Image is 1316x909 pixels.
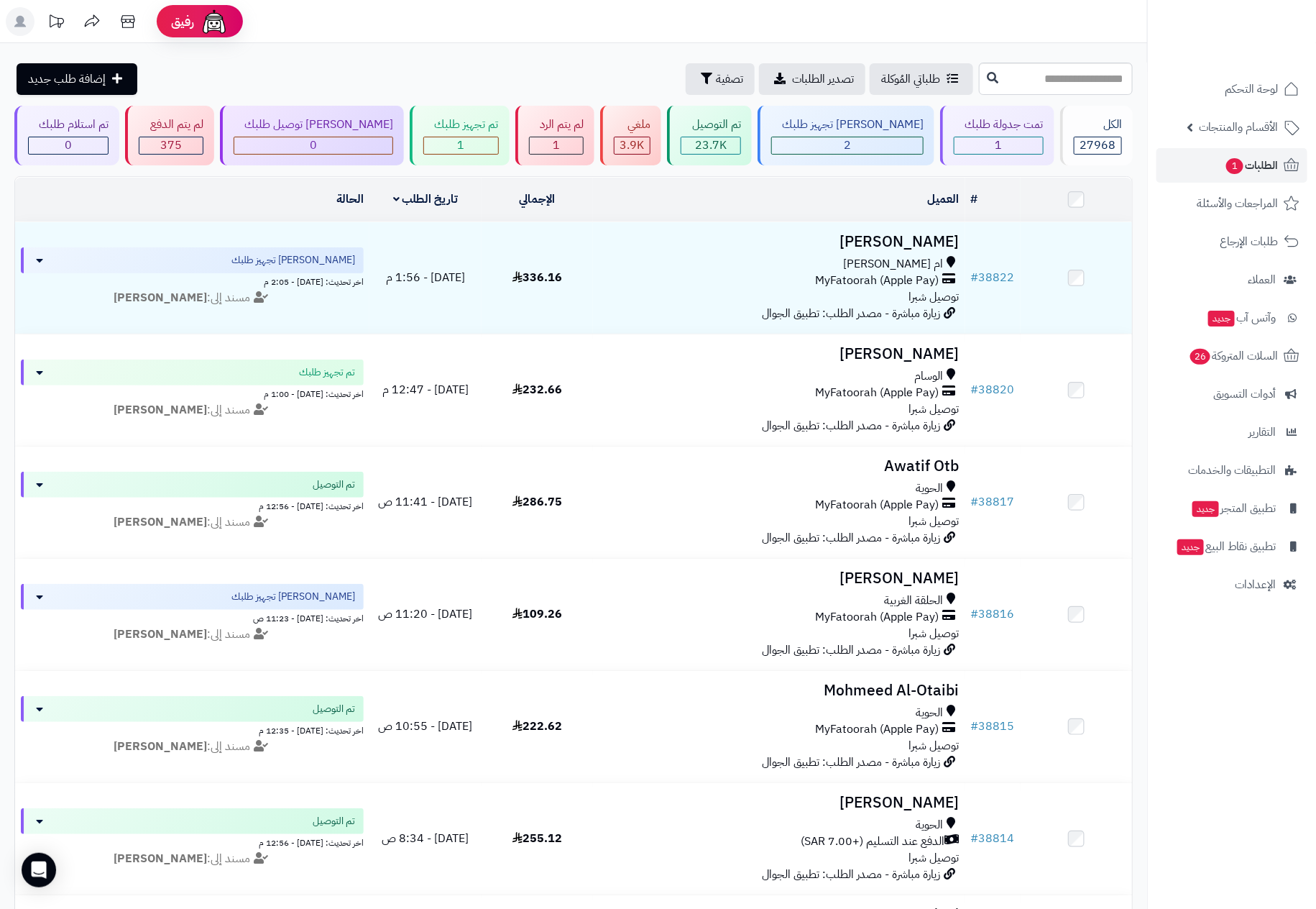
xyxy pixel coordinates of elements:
div: لم يتم الدفع [139,117,203,133]
div: لم يتم الرد [529,117,584,133]
span: [PERSON_NAME] تجهيز طلبك [231,253,355,268]
span: تم تجهيز طلبك [299,365,355,380]
div: [PERSON_NAME] توصيل طلبك [234,117,393,133]
div: اخر تحديث: [DATE] - 11:23 ص [21,610,364,625]
a: تم استلام طلبك 0 [11,106,122,165]
a: الكل27968 [1057,106,1136,165]
a: [PERSON_NAME] تجهيز طلبك 2 [755,106,937,165]
h3: [PERSON_NAME] [599,346,959,362]
span: ام [PERSON_NAME] [844,256,944,273]
strong: [PERSON_NAME] [114,401,207,419]
span: # [971,606,979,623]
a: # [971,191,978,208]
span: # [971,269,979,286]
a: الإعدادات [1156,567,1307,602]
a: تاريخ الطلب [393,191,459,208]
span: 336.16 [512,269,562,286]
span: لوحة التحكم [1225,79,1278,99]
a: #38814 [971,830,1015,847]
span: 27968 [1080,137,1115,154]
span: المراجعات والأسئلة [1197,193,1278,214]
strong: [PERSON_NAME] [114,626,207,643]
span: [PERSON_NAME] تجهيز طلبك [231,590,355,604]
span: تم التوصيل [313,478,355,492]
span: إضافة طلب جديد [28,70,106,88]
strong: [PERSON_NAME] [114,289,207,306]
span: MyFatoorah (Apple Pay) [816,609,939,626]
span: تصفية [716,70,743,88]
span: 375 [160,137,182,154]
span: جديد [1177,539,1204,555]
div: Open Intercom Messenger [22,853,56,887]
span: توصيل شبرا [909,737,960,754]
span: 286.75 [512,493,562,511]
div: 0 [29,137,108,154]
div: مسند إلى: [10,739,374,755]
span: تم التوصيل [313,814,355,828]
a: تصدير الطلبات [759,63,865,95]
span: توصيل شبرا [909,401,960,418]
span: 1 [553,137,560,154]
a: ملغي 3.9K [597,106,664,165]
span: زيارة مباشرة - مصدر الطلب: تطبيق الجوال [763,754,941,771]
a: العميل [928,191,960,208]
div: 3853 [615,137,650,154]
span: MyFatoorah (Apple Pay) [816,497,939,513]
div: 1 [954,137,1042,154]
div: مسند إلى: [10,626,374,643]
a: التقارير [1156,415,1307,449]
span: [DATE] - 11:20 ص [379,606,473,623]
h3: [PERSON_NAME] [599,795,959,811]
span: MyFatoorah (Apple Pay) [816,385,939,401]
span: 3.9K [620,137,645,154]
span: زيارة مباشرة - مصدر الطلب: تطبيق الجوال [763,305,941,322]
a: طلبات الإرجاع [1156,224,1307,259]
div: تم تجهيز طلبك [423,117,498,133]
span: الحوية [916,817,944,833]
a: المراجعات والأسئلة [1156,186,1307,221]
a: تم تجهيز طلبك 1 [407,106,512,165]
span: طلبات الإرجاع [1220,232,1278,252]
a: لم يتم الدفع 375 [122,106,216,165]
div: 23735 [681,137,740,154]
span: 222.62 [512,718,562,735]
span: الإعدادات [1235,575,1276,595]
span: الحوية [916,705,944,721]
a: #38817 [971,493,1015,511]
strong: [PERSON_NAME] [114,850,207,867]
div: اخر تحديث: [DATE] - 12:56 م [21,498,364,513]
span: [DATE] - 10:55 ص [379,718,473,735]
a: التطبيقات والخدمات [1156,453,1307,488]
a: تحديثات المنصة [38,7,74,40]
div: تم استلام طلبك [28,117,109,133]
div: 2 [772,137,923,154]
span: 2 [844,137,851,154]
span: زيارة مباشرة - مصدر الطلب: تطبيق الجوال [763,866,941,883]
div: اخر تحديث: [DATE] - 12:56 م [21,834,364,849]
a: #38815 [971,718,1015,735]
strong: [PERSON_NAME] [114,738,207,755]
div: اخر تحديث: [DATE] - 12:35 م [21,722,364,737]
a: العملاء [1156,262,1307,297]
span: الوسام [915,368,944,385]
span: تطبيق نقاط البيع [1176,536,1276,557]
a: تطبيق المتجرجديد [1156,491,1307,526]
div: تم التوصيل [681,117,740,133]
span: الدفع عند التسليم (+7.00 SAR) [801,833,945,850]
span: الأقسام والمنتجات [1199,117,1278,137]
span: MyFatoorah (Apple Pay) [816,721,939,738]
span: تم التوصيل [313,702,355,716]
div: مسند إلى: [10,290,374,306]
span: تطبيق المتجر [1191,498,1276,519]
span: زيارة مباشرة - مصدر الطلب: تطبيق الجوال [763,641,941,659]
div: مسند إلى: [10,402,374,419]
span: 23.7K [695,137,727,154]
a: لوحة التحكم [1156,72,1307,106]
span: # [971,381,979,398]
a: #38816 [971,606,1015,623]
button: تصفية [686,63,755,95]
a: تم التوصيل 23.7K [664,106,754,165]
strong: [PERSON_NAME] [114,513,207,531]
a: الطلبات1 [1156,148,1307,183]
h3: Mohmeed Al-Otaibi [599,682,959,699]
